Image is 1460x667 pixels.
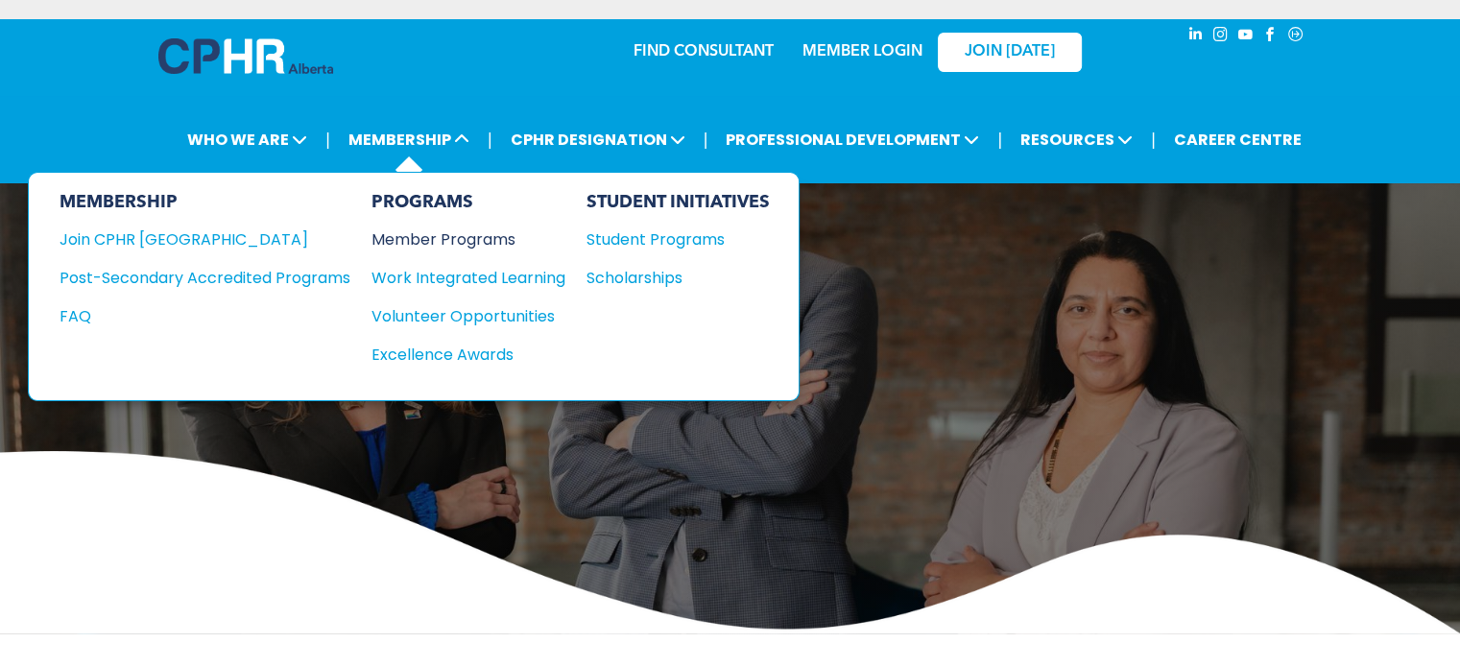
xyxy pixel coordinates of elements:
li: | [704,120,708,159]
div: Excellence Awards [371,343,546,367]
a: FIND CONSULTANT [634,44,774,60]
img: A blue and white logo for cp alberta [158,38,333,74]
a: JOIN [DATE] [938,33,1082,72]
a: Join CPHR [GEOGRAPHIC_DATA] [60,227,350,251]
div: PROGRAMS [371,192,565,213]
a: youtube [1235,24,1257,50]
a: Scholarships [586,266,770,290]
div: Join CPHR [GEOGRAPHIC_DATA] [60,227,322,251]
li: | [997,120,1002,159]
a: Volunteer Opportunities [371,304,565,328]
span: MEMBERSHIP [343,122,475,157]
a: Member Programs [371,227,565,251]
a: instagram [1210,24,1232,50]
span: RESOURCES [1015,122,1138,157]
a: Work Integrated Learning [371,266,565,290]
div: Work Integrated Learning [371,266,546,290]
li: | [1151,120,1156,159]
div: Scholarships [586,266,752,290]
a: Excellence Awards [371,343,565,367]
a: Social network [1285,24,1306,50]
div: FAQ [60,304,322,328]
a: FAQ [60,304,350,328]
a: Student Programs [586,227,770,251]
div: Student Programs [586,227,752,251]
a: linkedin [1185,24,1207,50]
li: | [325,120,330,159]
a: MEMBER LOGIN [802,44,922,60]
li: | [488,120,492,159]
a: facebook [1260,24,1281,50]
div: Post-Secondary Accredited Programs [60,266,322,290]
a: CAREER CENTRE [1168,122,1307,157]
span: JOIN [DATE] [965,43,1055,61]
div: Volunteer Opportunities [371,304,546,328]
span: CPHR DESIGNATION [505,122,691,157]
a: Post-Secondary Accredited Programs [60,266,350,290]
div: STUDENT INITIATIVES [586,192,770,213]
div: Member Programs [371,227,546,251]
div: MEMBERSHIP [60,192,350,213]
span: WHO WE ARE [181,122,313,157]
span: PROFESSIONAL DEVELOPMENT [720,122,985,157]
